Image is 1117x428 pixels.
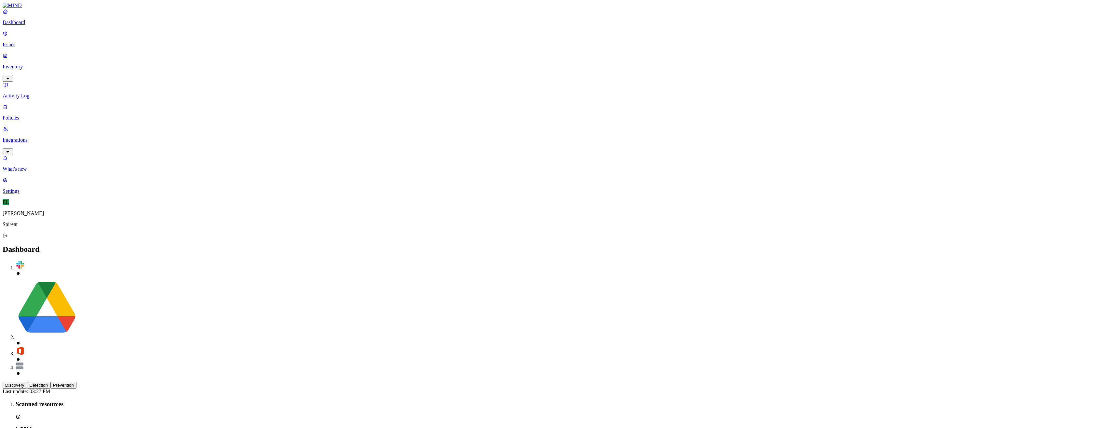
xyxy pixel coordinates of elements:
p: Inventory [3,64,1114,70]
h2: Dashboard [3,245,1114,254]
p: Issues [3,42,1114,48]
a: Settings [3,177,1114,194]
a: Dashboard [3,8,1114,25]
img: svg%3e [16,363,23,369]
p: Integrations [3,137,1114,143]
button: Detection [27,382,50,389]
p: Dashboard [3,20,1114,25]
p: Policies [3,115,1114,121]
img: svg%3e [16,346,25,355]
h3: Scanned resources [16,401,1114,408]
img: svg%3e [16,277,78,339]
a: Integrations [3,126,1114,154]
a: What's new [3,155,1114,172]
p: Settings [3,188,1114,194]
p: Activity Log [3,93,1114,99]
a: Issues [3,31,1114,48]
a: MIND [3,3,1114,8]
span: EL [3,199,9,205]
a: Policies [3,104,1114,121]
span: Last update: 03:27 PM [3,389,50,394]
img: svg%3e [16,260,25,269]
button: Prevention [50,382,76,389]
button: Discovery [3,382,27,389]
p: [PERSON_NAME] [3,210,1114,216]
p: What's new [3,166,1114,172]
a: Activity Log [3,82,1114,99]
img: MIND [3,3,22,8]
p: Spirent [3,221,1114,227]
a: Inventory [3,53,1114,81]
